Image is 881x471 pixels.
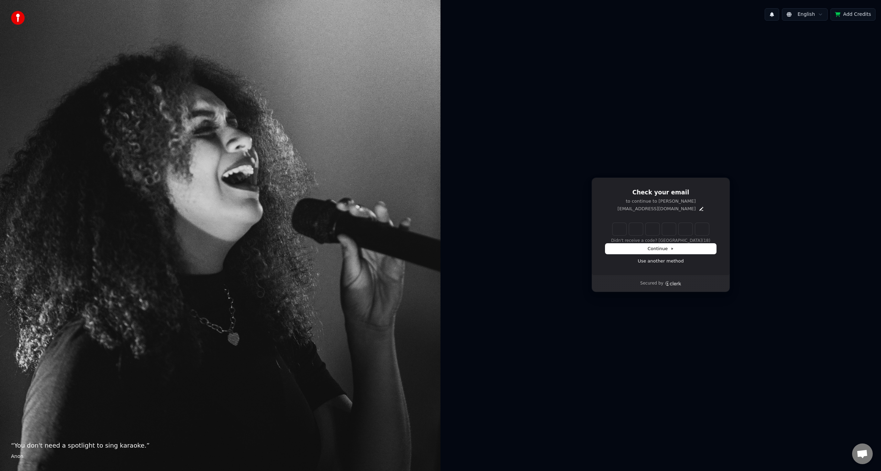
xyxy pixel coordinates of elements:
span: Continue [648,246,674,252]
div: Open chat [852,443,873,464]
h1: Check your email [605,189,716,197]
button: Edit [699,206,704,212]
img: youka [11,11,25,25]
footer: Anon [11,453,429,460]
p: “ You don't need a spotlight to sing karaoke. ” [11,441,429,450]
button: Continue [605,244,716,254]
p: [EMAIL_ADDRESS][DOMAIN_NAME] [617,206,696,212]
p: Secured by [640,281,663,286]
a: Use another method [638,258,684,264]
button: Add Credits [830,8,875,21]
a: Clerk logo [665,281,681,286]
p: to continue to [PERSON_NAME] [605,198,716,204]
input: Enter verification code [613,223,723,235]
